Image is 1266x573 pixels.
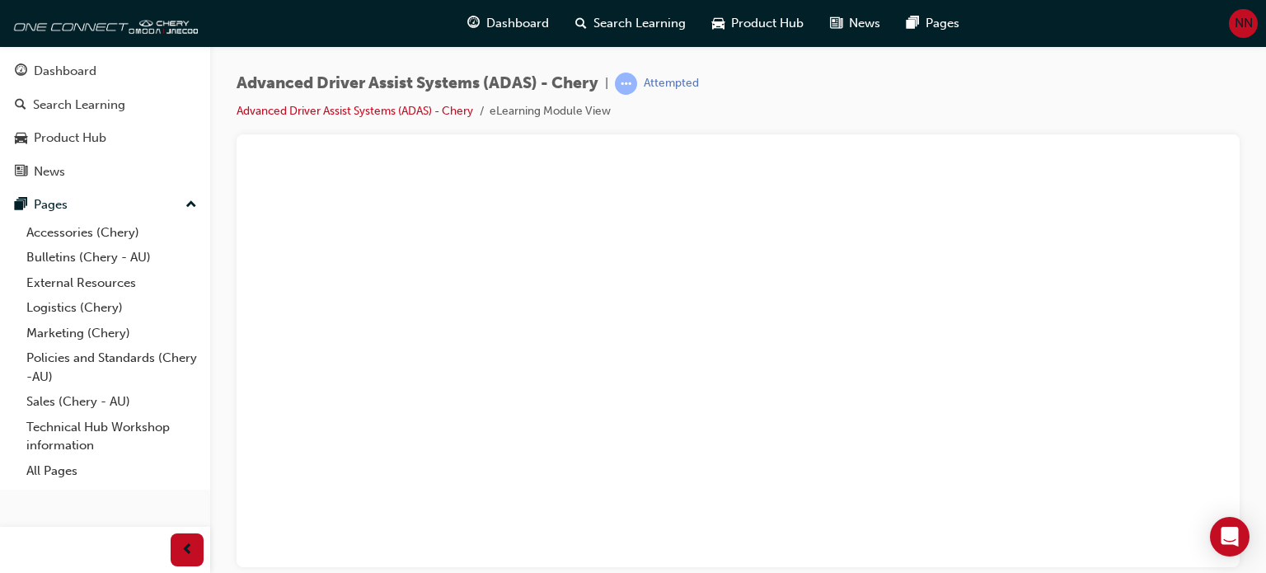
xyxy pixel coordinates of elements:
[8,7,198,40] img: oneconnect
[20,345,204,389] a: Policies and Standards (Chery -AU)
[185,195,197,216] span: up-icon
[644,76,699,92] div: Attempted
[34,162,65,181] div: News
[15,98,26,113] span: search-icon
[893,7,973,40] a: pages-iconPages
[712,13,724,34] span: car-icon
[615,73,637,95] span: learningRecordVerb_ATTEMPT-icon
[7,123,204,153] a: Product Hub
[1210,517,1250,557] div: Open Intercom Messenger
[20,458,204,484] a: All Pages
[20,270,204,296] a: External Resources
[926,14,959,33] span: Pages
[7,157,204,187] a: News
[849,14,880,33] span: News
[20,295,204,321] a: Logistics (Chery)
[7,53,204,190] button: DashboardSearch LearningProduct HubNews
[33,96,125,115] div: Search Learning
[699,7,817,40] a: car-iconProduct Hub
[490,102,611,121] li: eLearning Module View
[34,195,68,214] div: Pages
[7,190,204,220] button: Pages
[20,321,204,346] a: Marketing (Chery)
[34,129,106,148] div: Product Hub
[237,74,598,93] span: Advanced Driver Assist Systems (ADAS) - Chery
[20,245,204,270] a: Bulletins (Chery - AU)
[486,14,549,33] span: Dashboard
[20,220,204,246] a: Accessories (Chery)
[731,14,804,33] span: Product Hub
[15,198,27,213] span: pages-icon
[15,165,27,180] span: news-icon
[907,13,919,34] span: pages-icon
[817,7,893,40] a: news-iconNews
[20,415,204,458] a: Technical Hub Workshop information
[15,64,27,79] span: guage-icon
[7,56,204,87] a: Dashboard
[467,13,480,34] span: guage-icon
[593,14,686,33] span: Search Learning
[1235,14,1253,33] span: NN
[237,104,473,118] a: Advanced Driver Assist Systems (ADAS) - Chery
[7,90,204,120] a: Search Learning
[181,540,194,561] span: prev-icon
[15,131,27,146] span: car-icon
[454,7,562,40] a: guage-iconDashboard
[575,13,587,34] span: search-icon
[34,62,96,81] div: Dashboard
[562,7,699,40] a: search-iconSearch Learning
[830,13,842,34] span: news-icon
[605,74,608,93] span: |
[1229,9,1258,38] button: NN
[20,389,204,415] a: Sales (Chery - AU)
